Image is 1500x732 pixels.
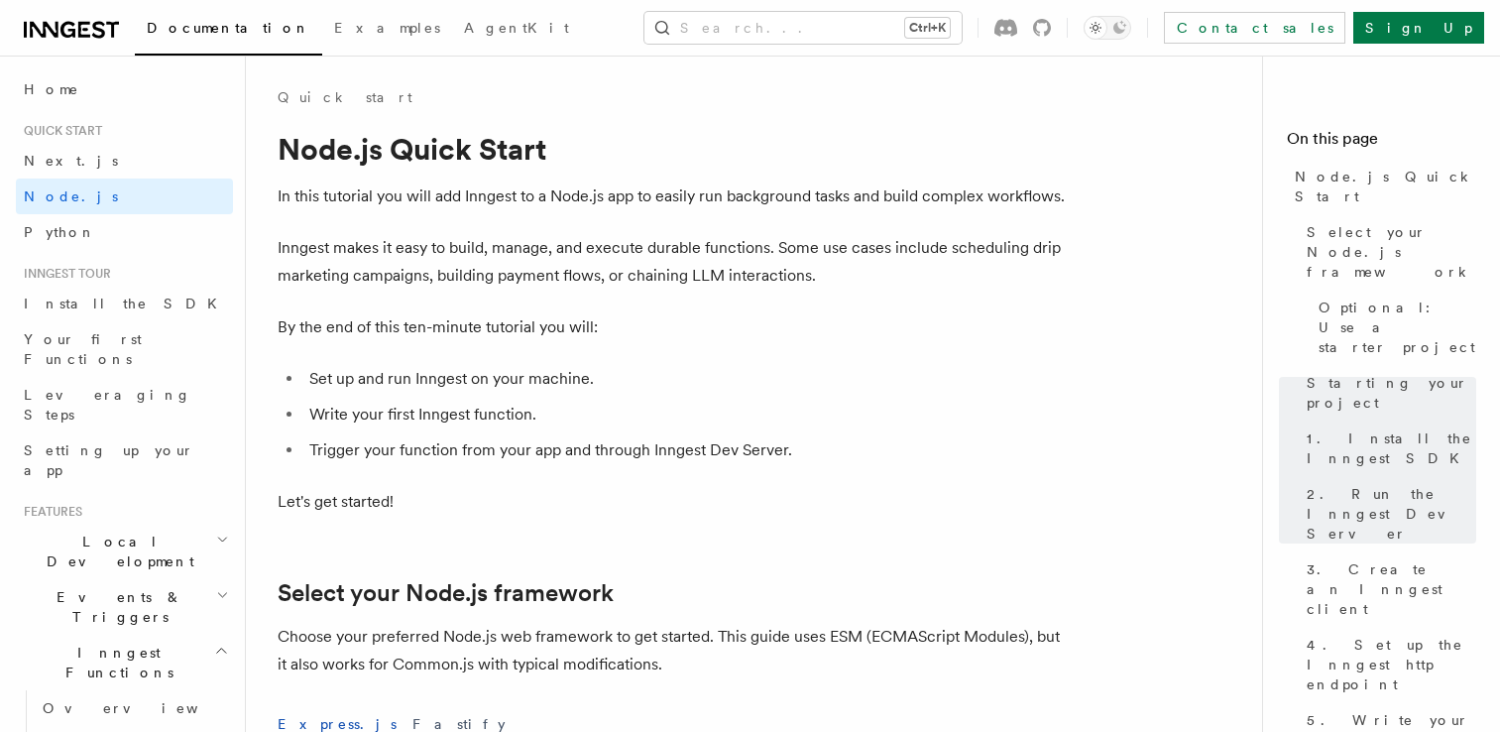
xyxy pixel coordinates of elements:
span: 2. Run the Inngest Dev Server [1307,484,1476,544]
a: Select your Node.js framework [278,579,614,607]
span: Home [24,79,79,99]
li: Trigger your function from your app and through Inngest Dev Server. [303,436,1071,464]
span: Features [16,504,82,520]
span: Examples [334,20,440,36]
a: Install the SDK [16,286,233,321]
p: Let's get started! [278,488,1071,516]
a: Starting your project [1299,365,1476,421]
a: Sign Up [1353,12,1484,44]
span: Local Development [16,532,216,571]
p: By the end of this ten-minute tutorial you will: [278,313,1071,341]
span: Optional: Use a starter project [1319,298,1476,357]
span: Node.js Quick Start [1295,167,1476,206]
span: 3. Create an Inngest client [1307,559,1476,619]
a: Next.js [16,143,233,179]
a: Python [16,214,233,250]
button: Events & Triggers [16,579,233,635]
span: Overview [43,700,247,716]
a: Select your Node.js framework [1299,214,1476,290]
p: In this tutorial you will add Inngest to a Node.js app to easily run background tasks and build c... [278,183,1071,210]
a: Documentation [135,6,322,56]
h4: On this page [1287,127,1476,159]
button: Inngest Functions [16,635,233,690]
a: Your first Functions [16,321,233,377]
span: Next.js [24,153,118,169]
li: Set up and run Inngest on your machine. [303,365,1071,393]
a: Contact sales [1164,12,1345,44]
a: Quick start [278,87,412,107]
a: Overview [35,690,233,726]
a: Leveraging Steps [16,377,233,432]
span: Events & Triggers [16,587,216,627]
span: Install the SDK [24,296,229,311]
a: Home [16,71,233,107]
a: Optional: Use a starter project [1311,290,1476,365]
p: Inngest makes it easy to build, manage, and execute durable functions. Some use cases include sch... [278,234,1071,290]
span: Quick start [16,123,102,139]
p: Choose your preferred Node.js web framework to get started. This guide uses ESM (ECMAScript Modul... [278,623,1071,678]
span: Starting your project [1307,373,1476,413]
span: 1. Install the Inngest SDK [1307,428,1476,468]
a: 3. Create an Inngest client [1299,551,1476,627]
span: Node.js [24,188,118,204]
span: 4. Set up the Inngest http endpoint [1307,635,1476,694]
h1: Node.js Quick Start [278,131,1071,167]
span: Inngest tour [16,266,111,282]
span: AgentKit [464,20,569,36]
button: Search...Ctrl+K [644,12,962,44]
span: Your first Functions [24,331,142,367]
span: Inngest Functions [16,643,214,682]
button: Local Development [16,524,233,579]
span: Documentation [147,20,310,36]
a: Node.js Quick Start [1287,159,1476,214]
span: Leveraging Steps [24,387,191,423]
li: Write your first Inngest function. [303,401,1071,428]
a: Setting up your app [16,432,233,488]
button: Toggle dark mode [1084,16,1131,40]
a: 1. Install the Inngest SDK [1299,421,1476,476]
a: 4. Set up the Inngest http endpoint [1299,627,1476,702]
a: Node.js [16,179,233,214]
a: AgentKit [452,6,581,54]
span: Setting up your app [24,442,194,478]
a: 2. Run the Inngest Dev Server [1299,476,1476,551]
kbd: Ctrl+K [905,18,950,38]
a: Examples [322,6,452,54]
span: Python [24,224,96,240]
span: Select your Node.js framework [1307,222,1476,282]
